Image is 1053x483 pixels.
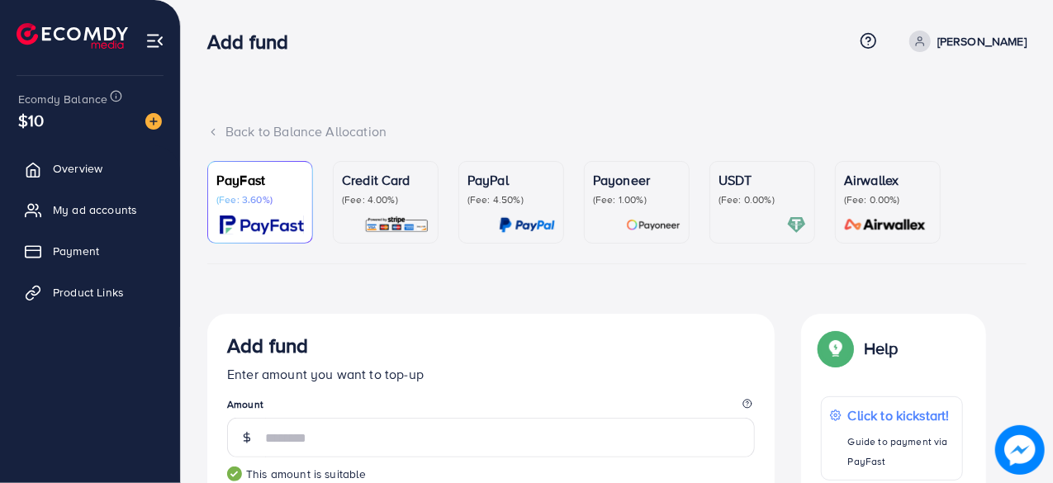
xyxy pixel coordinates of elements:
[227,466,755,482] small: This amount is suitable
[220,215,304,234] img: card
[467,170,555,190] p: PayPal
[12,193,168,226] a: My ad accounts
[342,170,429,190] p: Credit Card
[216,193,304,206] p: (Fee: 3.60%)
[864,339,899,358] p: Help
[17,23,128,49] img: logo
[227,466,242,481] img: guide
[719,170,806,190] p: USDT
[593,193,681,206] p: (Fee: 1.00%)
[12,234,168,268] a: Payment
[467,193,555,206] p: (Fee: 4.50%)
[593,170,681,190] p: Payoneer
[227,364,755,384] p: Enter amount you want to top-up
[903,31,1027,52] a: [PERSON_NAME]
[207,122,1027,141] div: Back to Balance Allocation
[145,31,164,50] img: menu
[227,334,308,358] h3: Add fund
[207,30,301,54] h3: Add fund
[937,31,1027,51] p: [PERSON_NAME]
[839,215,932,234] img: card
[145,113,162,130] img: image
[53,160,102,177] span: Overview
[848,405,954,425] p: Click to kickstart!
[12,152,168,185] a: Overview
[53,201,137,218] span: My ad accounts
[18,108,44,132] span: $10
[821,334,851,363] img: Popup guide
[626,215,681,234] img: card
[995,425,1045,475] img: image
[848,432,954,471] p: Guide to payment via PayFast
[12,276,168,309] a: Product Links
[844,170,932,190] p: Airwallex
[787,215,806,234] img: card
[53,284,124,301] span: Product Links
[18,91,107,107] span: Ecomdy Balance
[227,397,755,418] legend: Amount
[844,193,932,206] p: (Fee: 0.00%)
[499,215,555,234] img: card
[719,193,806,206] p: (Fee: 0.00%)
[53,243,99,259] span: Payment
[342,193,429,206] p: (Fee: 4.00%)
[216,170,304,190] p: PayFast
[364,215,429,234] img: card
